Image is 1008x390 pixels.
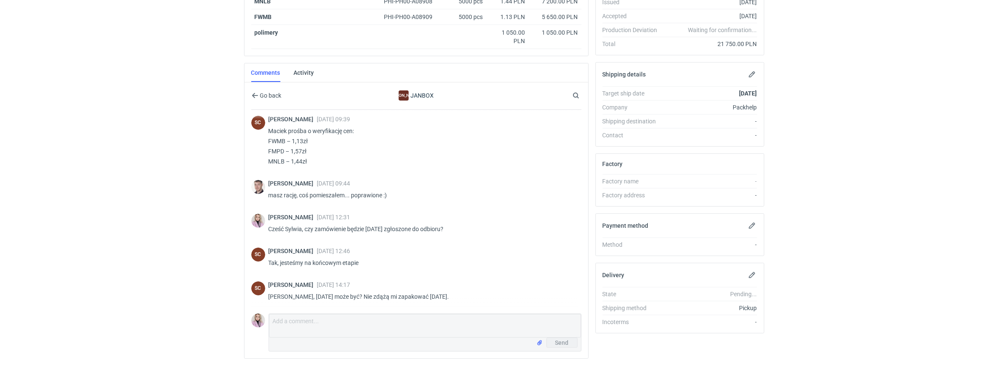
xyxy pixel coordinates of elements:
img: Maciej Sikora [251,180,265,194]
span: [DATE] 09:44 [317,180,350,187]
span: [PERSON_NAME] [269,248,317,254]
div: PHI-PH00-A08909 [384,13,441,21]
div: - [664,318,757,326]
button: Edit payment method [747,221,757,231]
div: JANBOX [347,90,485,101]
p: Cześć Sylwia, czy zamówienie będzie [DATE] zgłoszone do odbioru? [269,224,575,234]
div: Company [603,103,664,112]
div: Sylwia Cichórz [251,116,265,130]
figcaption: SC [251,116,265,130]
figcaption: SC [251,248,265,262]
h2: Shipping details [603,71,646,78]
button: Go back [251,90,282,101]
button: Send [546,338,578,348]
div: Factory name [603,177,664,185]
div: Method [603,240,664,249]
div: Production Deviation [603,26,664,34]
input: Search [571,90,598,101]
div: Pickup [664,304,757,312]
span: [DATE] 09:39 [317,116,350,123]
span: [PERSON_NAME] [269,281,317,288]
strong: [DATE] [739,90,757,97]
div: Total [603,40,664,48]
div: Target ship date [603,89,664,98]
div: 1.13 PLN [490,13,525,21]
div: 1 050.00 PLN [532,28,578,37]
h2: Payment method [603,222,649,229]
p: Tak, jesteśmy na końcowym etapie [269,258,575,268]
div: [DATE] [664,12,757,20]
div: - [664,131,757,139]
h2: Delivery [603,272,625,278]
div: Factory address [603,191,664,199]
p: Maciek prośba o weryfikację cen: FWMB – 1,13zł FMPD – 1,57zł MNLB – 1,44zł [269,126,575,166]
span: [PERSON_NAME] [269,116,317,123]
div: 5000 pcs [444,9,486,25]
div: Sylwia Cichórz [251,281,265,295]
button: Edit shipping details [747,69,757,79]
div: Accepted [603,12,664,20]
button: Edit delivery details [747,270,757,280]
div: Shipping method [603,304,664,312]
img: Klaudia Wiśniewska [251,314,265,327]
figcaption: SC [251,281,265,295]
span: Send [555,340,569,346]
div: 5 650.00 PLN [532,13,578,21]
h2: Factory [603,161,623,167]
div: - [664,177,757,185]
p: [PERSON_NAME], [DATE] może być? Nie zdążą mi zapakować [DATE]. [269,292,575,302]
div: Sylwia Cichórz [251,248,265,262]
div: State [603,290,664,298]
span: [PERSON_NAME] [269,214,317,221]
span: [DATE] 12:46 [317,248,350,254]
div: Packhelp [664,103,757,112]
a: Activity [294,63,314,82]
div: Incoterms [603,318,664,326]
div: 21 750.00 PLN [664,40,757,48]
div: JANBOX [399,90,409,101]
span: [DATE] 12:31 [317,214,350,221]
span: [DATE] 14:17 [317,281,350,288]
p: masz rację, coś pomieszałem... poprawione :) [269,190,575,200]
div: Shipping destination [603,117,664,125]
span: Go back [258,93,282,98]
div: - [664,117,757,125]
figcaption: [PERSON_NAME] [399,90,409,101]
span: [PERSON_NAME] [269,180,317,187]
div: - [664,191,757,199]
div: - [664,240,757,249]
em: Waiting for confirmation... [688,26,757,34]
img: Klaudia Wiśniewska [251,214,265,228]
em: Pending... [730,291,757,297]
a: Comments [251,63,280,82]
a: FWMB [255,14,272,20]
div: Contact [603,131,664,139]
strong: polimery [255,29,278,36]
div: 1 050.00 PLN [490,28,525,45]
